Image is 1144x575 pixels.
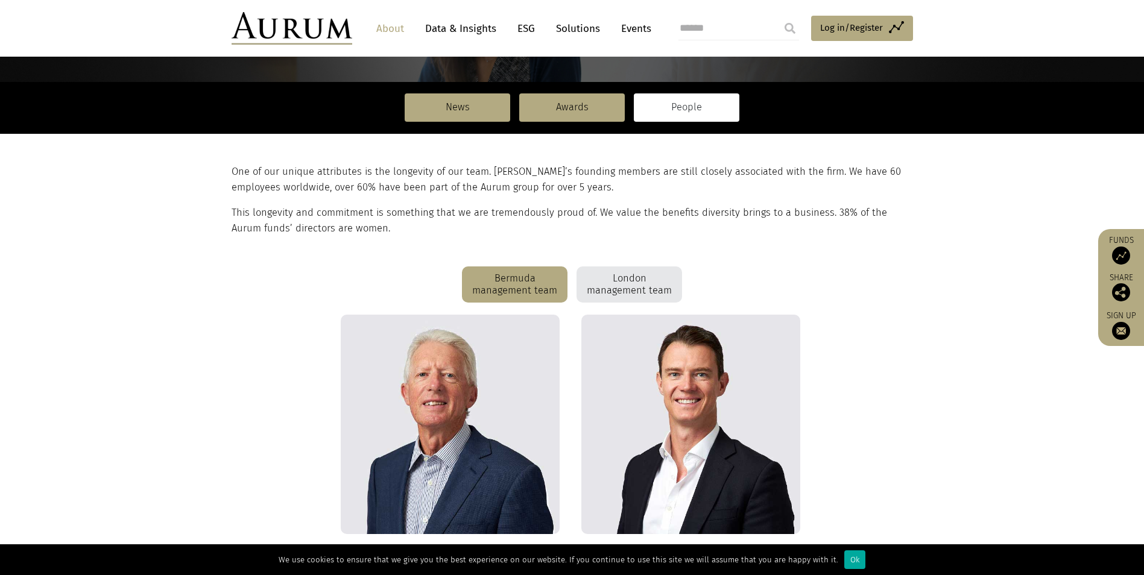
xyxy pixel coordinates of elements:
span: Log in/Register [820,20,883,35]
a: Solutions [550,17,606,40]
a: News [405,93,510,121]
a: Events [615,17,651,40]
a: Sign up [1104,310,1138,340]
h3: [PERSON_NAME] [581,543,801,558]
a: ESG [511,17,541,40]
a: Data & Insights [419,17,502,40]
a: Awards [519,93,625,121]
a: Funds [1104,235,1138,265]
a: People [634,93,739,121]
input: Submit [778,16,802,40]
p: This longevity and commitment is something that we are tremendously proud of. We value the benefi... [232,205,910,237]
div: Ok [844,550,865,569]
img: Aurum [232,12,352,45]
a: Log in/Register [811,16,913,41]
div: Bermuda management team [462,266,567,303]
p: One of our unique attributes is the longevity of our team. [PERSON_NAME]’s founding members are s... [232,164,910,196]
div: Share [1104,274,1138,301]
img: Sign up to our newsletter [1112,322,1130,340]
img: Access Funds [1112,247,1130,265]
img: Share this post [1112,283,1130,301]
h3: [PERSON_NAME] [341,543,560,558]
div: London management team [577,266,682,303]
a: About [370,17,410,40]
